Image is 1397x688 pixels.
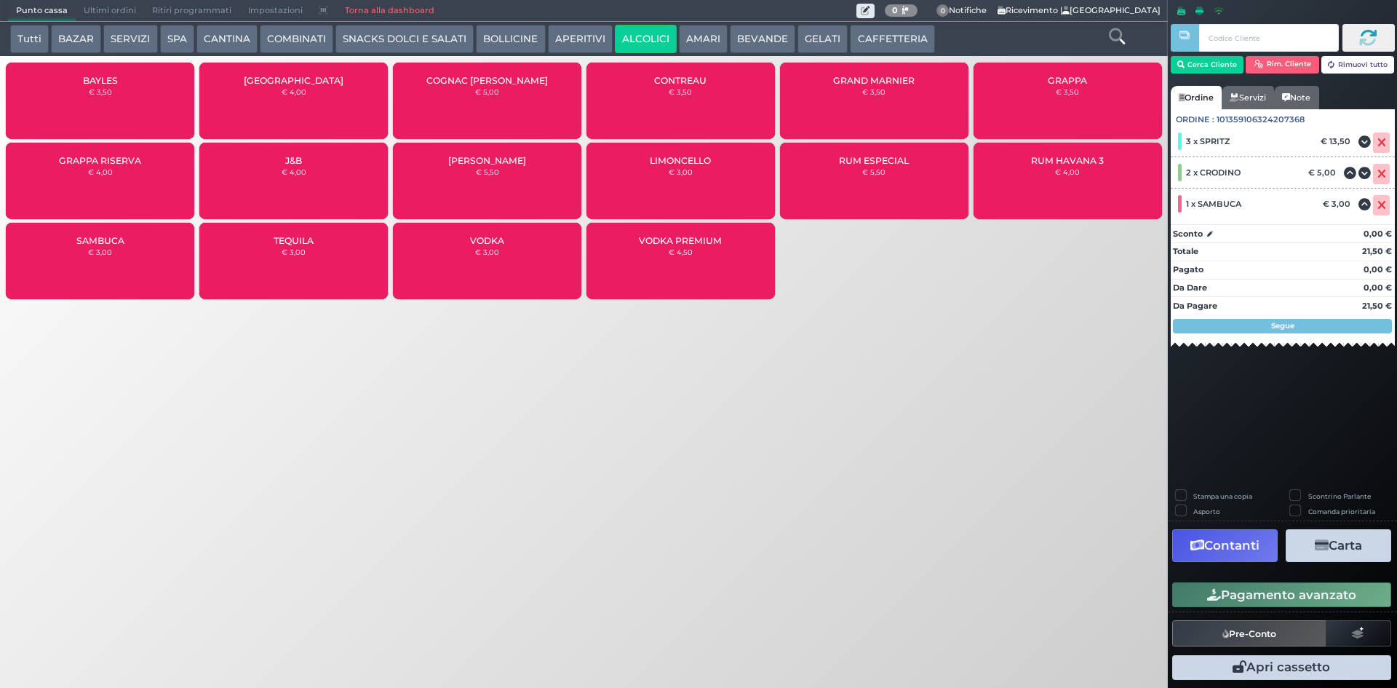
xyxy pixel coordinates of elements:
[89,87,112,96] small: € 3,50
[1364,264,1392,274] strong: 0,00 €
[669,248,693,256] small: € 4,50
[336,1,442,21] a: Torna alla dashboard
[10,25,49,54] button: Tutti
[1318,136,1358,146] div: € 13,50
[936,4,950,17] span: 0
[1056,87,1079,96] small: € 3,50
[669,87,692,96] small: € 3,50
[1186,199,1241,209] span: 1 x SAMBUCA
[1362,301,1392,311] strong: 21,50 €
[8,1,76,21] span: Punto cassa
[1173,301,1217,311] strong: Da Pagare
[1173,282,1207,293] strong: Da Dare
[426,75,548,86] span: COGNAC [PERSON_NAME]
[669,167,693,176] small: € 3,00
[476,25,545,54] button: BOLLICINE
[839,155,909,166] span: RUM ESPECIAL
[88,248,112,256] small: € 3,00
[1031,155,1104,166] span: RUM HAVANA 3
[59,155,141,166] span: GRAPPA RISERVA
[476,167,499,176] small: € 5,50
[1048,75,1087,86] span: GRAPPA
[1217,114,1305,126] span: 101359106324207368
[1193,507,1220,516] label: Asporto
[144,1,239,21] span: Ritiri programmati
[282,167,306,176] small: € 4,00
[76,235,124,246] span: SAMBUCA
[1364,282,1392,293] strong: 0,00 €
[862,87,885,96] small: € 3,50
[654,75,707,86] span: CONTREAU
[282,87,306,96] small: € 4,00
[833,75,915,86] span: GRAND MARNIER
[88,167,113,176] small: € 4,00
[1364,229,1392,239] strong: 0,00 €
[1271,321,1294,331] strong: Segue
[1362,246,1392,256] strong: 21,50 €
[1222,86,1274,109] a: Servizi
[274,235,314,246] span: TEQUILA
[1173,264,1203,274] strong: Pagato
[1173,228,1203,240] strong: Sconto
[1172,655,1391,680] button: Apri cassetto
[892,5,898,15] b: 0
[1173,246,1198,256] strong: Totale
[1199,24,1338,52] input: Codice Cliente
[1308,491,1371,501] label: Scontrino Parlante
[240,1,311,21] span: Impostazioni
[1193,491,1252,501] label: Stampa una copia
[1186,136,1230,146] span: 3 x SPRITZ
[615,25,677,54] button: ALCOLICI
[1171,86,1222,109] a: Ordine
[1186,167,1241,178] span: 2 x CRODINO
[470,235,504,246] span: VODKA
[730,25,795,54] button: BEVANDE
[51,25,101,54] button: BAZAR
[160,25,194,54] button: SPA
[1172,582,1391,607] button: Pagamento avanzato
[639,235,722,246] span: VODKA PREMIUM
[1286,529,1391,562] button: Carta
[1176,114,1214,126] span: Ordine :
[1306,167,1343,178] div: € 5,00
[285,155,302,166] span: J&B
[335,25,474,54] button: SNACKS DOLCI E SALATI
[679,25,728,54] button: AMARI
[76,1,144,21] span: Ultimi ordini
[448,155,526,166] span: [PERSON_NAME]
[260,25,333,54] button: COMBINATI
[548,25,613,54] button: APERITIVI
[475,87,499,96] small: € 5,00
[862,167,885,176] small: € 5,50
[797,25,848,54] button: GELATI
[1172,620,1326,647] button: Pre-Conto
[282,248,306,256] small: € 3,00
[1246,56,1319,74] button: Rim. Cliente
[1308,507,1375,516] label: Comanda prioritaria
[1172,529,1278,562] button: Contanti
[1055,167,1080,176] small: € 4,00
[1321,199,1358,209] div: € 3,00
[1321,56,1395,74] button: Rimuovi tutto
[244,75,343,86] span: [GEOGRAPHIC_DATA]
[196,25,258,54] button: CANTINA
[83,75,118,86] span: BAYLES
[475,248,499,256] small: € 3,00
[1171,56,1244,74] button: Cerca Cliente
[850,25,934,54] button: CAFFETTERIA
[103,25,157,54] button: SERVIZI
[1274,86,1318,109] a: Note
[650,155,711,166] span: LIMONCELLO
